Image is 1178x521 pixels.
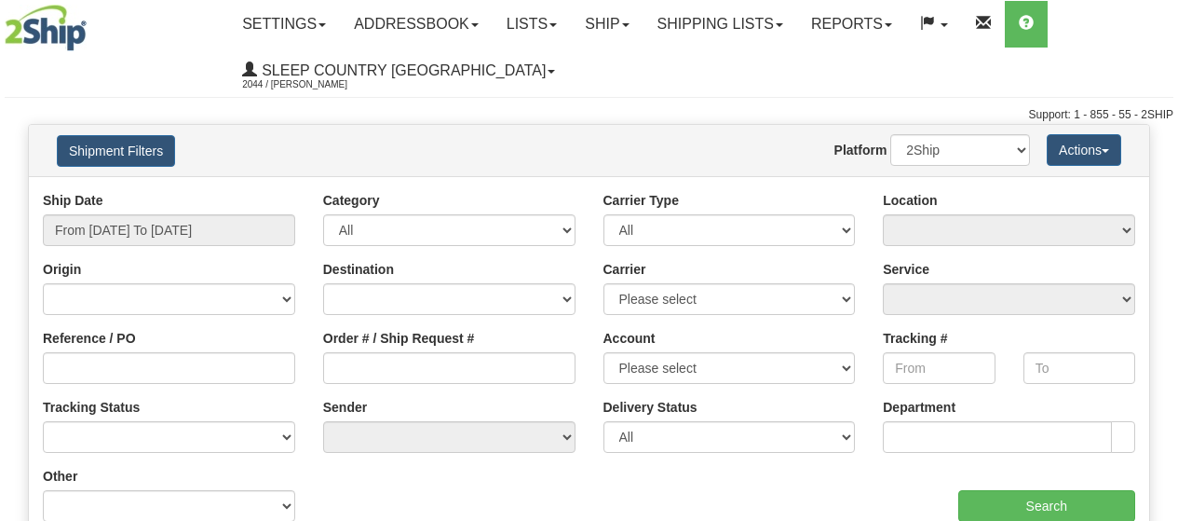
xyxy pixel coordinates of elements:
button: Actions [1047,134,1121,166]
label: Origin [43,260,81,279]
label: Service [883,260,929,279]
label: Platform [834,141,887,159]
a: Reports [797,1,906,48]
label: Department [883,398,955,417]
input: From [883,352,995,384]
label: Delivery Status [603,398,697,417]
div: Support: 1 - 855 - 55 - 2SHIP [5,107,1173,123]
button: Shipment Filters [57,135,175,167]
span: Sleep Country [GEOGRAPHIC_DATA] [257,62,546,78]
a: Ship [571,1,643,48]
a: Settings [228,1,340,48]
label: Account [603,329,656,348]
a: Lists [493,1,571,48]
label: Category [323,191,380,210]
img: logo2044.jpg [5,5,87,51]
label: Reference / PO [43,329,136,348]
a: Addressbook [340,1,493,48]
label: Tracking Status [43,398,140,417]
a: Sleep Country [GEOGRAPHIC_DATA] 2044 / [PERSON_NAME] [228,48,569,94]
label: Ship Date [43,191,103,210]
label: Destination [323,260,394,279]
label: Sender [323,398,367,417]
input: To [1023,352,1135,384]
label: Location [883,191,937,210]
label: Carrier Type [603,191,679,210]
label: Other [43,467,77,486]
label: Tracking # [883,329,947,348]
span: 2044 / [PERSON_NAME] [242,75,382,94]
label: Carrier [603,260,646,279]
iframe: chat widget [1135,165,1176,355]
label: Order # / Ship Request # [323,329,475,348]
a: Shipping lists [643,1,797,48]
